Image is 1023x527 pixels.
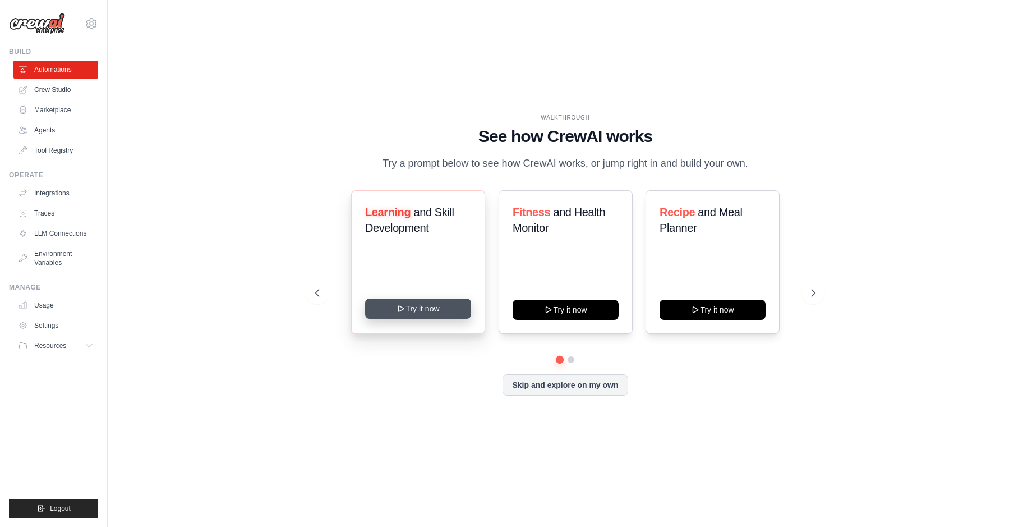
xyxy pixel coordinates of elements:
a: Crew Studio [13,81,98,99]
div: WALKTHROUGH [315,113,816,122]
iframe: Chat Widget [967,473,1023,527]
span: and Meal Planner [660,206,742,234]
a: Environment Variables [13,245,98,272]
a: Agents [13,121,98,139]
button: Resources [13,337,98,355]
a: Traces [13,204,98,222]
button: Try it now [365,299,471,319]
span: Learning [365,206,411,218]
span: and Skill Development [365,206,454,234]
span: Resources [34,341,66,350]
a: Automations [13,61,98,79]
a: Tool Registry [13,141,98,159]
div: Manage [9,283,98,292]
a: Integrations [13,184,98,202]
button: Skip and explore on my own [503,374,628,396]
span: Logout [50,504,71,513]
div: Build [9,47,98,56]
button: Logout [9,499,98,518]
span: and Health Monitor [513,206,605,234]
span: Fitness [513,206,550,218]
p: Try a prompt below to see how CrewAI works, or jump right in and build your own. [377,155,754,172]
span: Recipe [660,206,695,218]
button: Try it now [513,300,619,320]
h1: See how CrewAI works [315,126,816,146]
a: Settings [13,317,98,334]
a: Marketplace [13,101,98,119]
a: LLM Connections [13,224,98,242]
button: Try it now [660,300,766,320]
div: Operate [9,171,98,180]
img: Logo [9,13,65,34]
a: Usage [13,296,98,314]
